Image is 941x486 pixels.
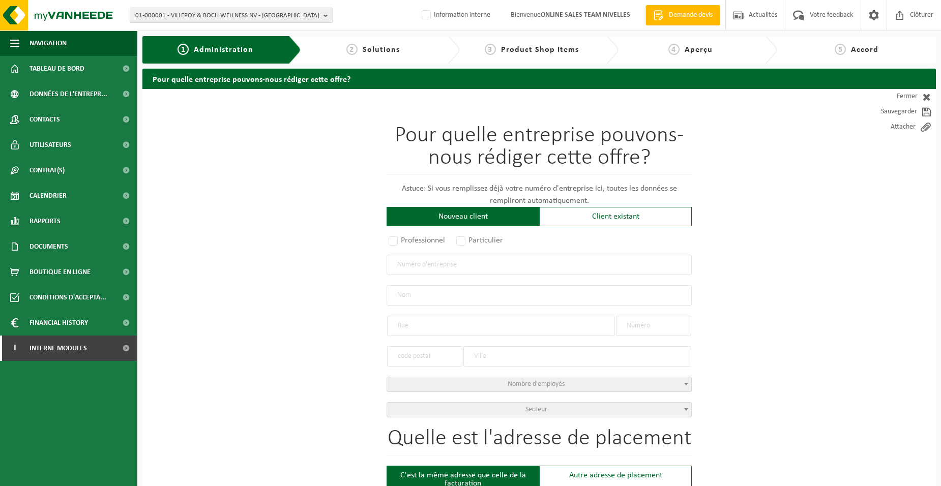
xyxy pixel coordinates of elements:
span: Navigation [30,31,67,56]
span: I [10,336,19,361]
span: Accord [851,46,878,54]
span: Boutique en ligne [30,259,91,285]
span: Nombre d'employés [508,380,565,388]
strong: ONLINE SALES TEAM NIVELLES [541,11,630,19]
span: Tableau de bord [30,56,84,81]
a: 1Administration [150,44,281,56]
span: Utilisateurs [30,132,71,158]
span: Demande devis [666,10,715,20]
span: Solutions [363,46,400,54]
label: Information interne [420,8,490,23]
span: Contrat(s) [30,158,65,183]
span: Interne modules [30,336,87,361]
span: Financial History [30,310,88,336]
span: 01-000001 - VILLEROY & BOCH WELLNESS NV - [GEOGRAPHIC_DATA] [135,8,319,23]
a: 4Aperçu [624,44,757,56]
label: Professionnel [387,233,448,248]
input: Numéro d'entreprise [387,255,692,275]
input: Ville [463,346,691,367]
a: Demande devis [645,5,720,25]
a: Sauvegarder [844,104,936,119]
span: Rapports [30,208,61,234]
input: Rue [387,316,615,336]
span: Administration [194,46,253,54]
div: Client existant [539,207,692,226]
span: 1 [178,44,189,55]
p: Astuce: Si vous remplissez déjà votre numéro d'entreprise ici, toutes les données se rempliront a... [387,183,692,207]
span: Aperçu [685,46,713,54]
span: Conditions d'accepta... [30,285,106,310]
span: 5 [835,44,846,55]
a: Fermer [844,89,936,104]
a: Attacher [844,119,936,135]
span: Documents [30,234,68,259]
a: 2Solutions [306,44,439,56]
h2: Pour quelle entreprise pouvons-nous rédiger cette offre? [142,69,936,88]
input: Numéro [616,316,691,336]
span: Contacts [30,107,60,132]
div: Nouveau client [387,207,539,226]
label: Particulier [454,233,506,248]
h1: Pour quelle entreprise pouvons-nous rédiger cette offre? [387,125,692,175]
a: 5Accord [782,44,931,56]
span: 3 [485,44,496,55]
span: Secteur [525,406,547,413]
span: Calendrier [30,183,67,208]
span: 4 [668,44,680,55]
span: Product Shop Items [501,46,579,54]
h1: Quelle est l'adresse de placement [387,428,692,455]
span: Données de l'entrepr... [30,81,107,107]
button: 01-000001 - VILLEROY & BOCH WELLNESS NV - [GEOGRAPHIC_DATA] [130,8,333,23]
a: 3Product Shop Items [465,44,598,56]
input: Nom [387,285,692,306]
span: 2 [346,44,358,55]
input: code postal [387,346,462,367]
